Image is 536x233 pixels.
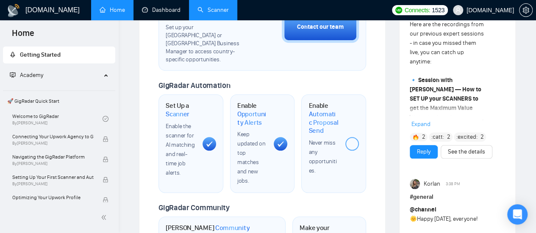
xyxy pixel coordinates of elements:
h1: Enable [237,101,267,126]
strong: Session with [PERSON_NAME] — How to SET UP your SCANNERS to get the Maximum Value [410,77,481,112]
span: Home [5,27,41,45]
a: See the details [448,147,485,156]
span: Optimizing Your Upwork Profile [12,193,94,202]
span: Never miss any opportunities. [308,139,336,174]
span: GigRadar Automation [158,81,230,90]
a: Reply [417,147,430,156]
span: lock [103,156,108,162]
span: By [PERSON_NAME] [12,181,94,186]
span: Korlan [424,179,440,189]
span: rocket [10,52,16,58]
img: Korlan [410,179,420,189]
img: upwork-logo.png [395,7,402,14]
span: 🚀 GigRadar Quick Start [4,93,114,110]
span: Scanner [166,110,189,118]
span: Navigating the GigRadar Platform [12,153,94,161]
button: See the details [441,145,492,159]
li: Getting Started [3,47,115,63]
h1: Set Up a [166,101,196,118]
span: 2 [480,133,484,141]
span: Getting Started [20,51,61,58]
span: lock [103,197,108,203]
span: By [PERSON_NAME] [12,202,94,207]
span: :catt: [431,132,444,142]
a: Welcome to GigRadarBy[PERSON_NAME] [12,110,103,128]
a: setting [519,7,533,14]
span: Automatic Proposal Send [308,110,339,135]
span: 2 [447,133,450,141]
span: :excited: [456,132,478,142]
span: Set up your [GEOGRAPHIC_DATA] or [GEOGRAPHIC_DATA] Business Manager to access country-specific op... [166,24,239,64]
span: check-circle [103,116,108,122]
span: user [455,7,461,13]
span: 🔹 [410,77,417,84]
span: @channel [410,206,436,213]
span: GigRadar Community [158,203,230,212]
span: Academy [10,71,43,79]
span: By [PERSON_NAME] [12,141,94,146]
span: 1523 [432,5,444,15]
h1: # general [410,192,505,202]
span: Connecting Your Upwork Agency to GigRadar [12,132,94,141]
span: Academy [20,71,43,79]
span: Expand [411,121,430,128]
span: Community [215,224,250,232]
span: lock [103,177,108,183]
span: 2 [422,133,425,141]
span: By [PERSON_NAME] [12,161,94,166]
span: Enable the scanner for AI matching and real-time job alerts. [166,123,195,176]
a: homeHome [100,6,125,14]
span: fund-projection-screen [10,72,16,78]
h1: [PERSON_NAME] [166,224,250,232]
span: Opportunity Alerts [237,110,267,126]
img: logo [7,4,20,17]
a: dashboardDashboard [142,6,181,14]
h1: Enable [308,101,339,135]
img: 🔥 [413,134,419,140]
button: Reply [410,145,438,159]
div: Open Intercom Messenger [507,204,528,225]
button: Contact our team [282,11,359,43]
span: 🌞 [410,215,417,222]
span: lock [103,136,108,142]
div: Contact our team [297,22,344,32]
span: Setting Up Your First Scanner and Auto-Bidder [12,173,94,181]
span: double-left [101,213,109,222]
a: searchScanner [197,6,229,14]
span: Connects: [405,5,430,15]
span: Keep updated on top matches and new jobs. [237,131,266,184]
button: setting [519,3,533,17]
span: 3:38 PM [445,180,460,188]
